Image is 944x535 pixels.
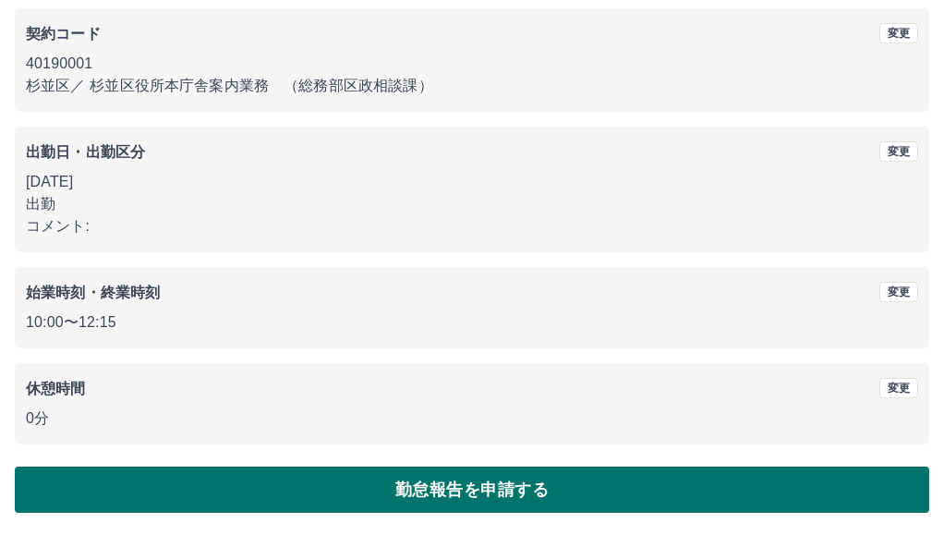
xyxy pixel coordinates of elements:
[26,285,160,300] b: 始業時刻・終業時刻
[26,381,86,396] b: 休憩時間
[879,282,918,302] button: 変更
[879,23,918,43] button: 変更
[15,467,929,513] button: 勤怠報告を申請する
[26,311,918,334] p: 10:00 〜 12:15
[26,75,918,97] p: 杉並区 ／ 杉並区役所本庁舎案内業務 （総務部区政相談課）
[26,171,918,193] p: [DATE]
[879,378,918,398] button: 変更
[26,53,918,75] p: 40190001
[26,144,145,160] b: 出勤日・出勤区分
[26,407,918,430] p: 0分
[26,26,101,42] b: 契約コード
[26,193,918,215] p: 出勤
[26,215,918,237] p: コメント:
[879,141,918,162] button: 変更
